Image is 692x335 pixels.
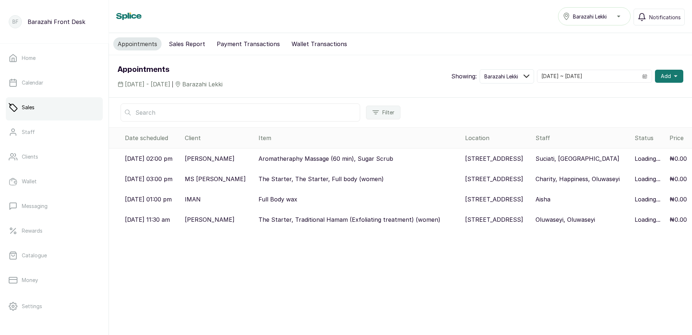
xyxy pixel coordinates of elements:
[22,54,36,62] p: Home
[635,215,660,224] div: Loading...
[125,175,172,183] p: [DATE] 03:00 pm
[22,128,35,136] p: Staff
[573,13,607,20] span: Barazahi Lekki
[6,147,103,167] a: Clients
[465,175,523,183] p: [STREET_ADDRESS]
[125,134,179,142] div: Date scheduled
[669,134,689,142] div: Price
[635,134,664,142] div: Status
[125,195,172,204] p: [DATE] 01:00 pm
[22,79,43,86] p: Calendar
[259,134,459,142] div: Item
[6,97,103,118] a: Sales
[6,196,103,216] a: Messaging
[6,221,103,241] a: Rewards
[22,227,42,234] p: Rewards
[22,303,42,310] p: Settings
[259,195,297,204] p: Full Body wax
[164,37,209,50] button: Sales Report
[465,195,523,204] p: [STREET_ADDRESS]
[536,154,619,163] p: Suciati, [GEOGRAPHIC_DATA]
[6,296,103,316] a: Settings
[366,106,400,119] button: Filter
[185,134,253,142] div: Client
[113,37,162,50] button: Appointments
[649,13,681,21] span: Notifications
[28,17,85,26] p: Barazahi Front Desk
[182,80,223,89] span: Barazahi Lekki
[6,122,103,142] a: Staff
[118,64,223,75] h1: Appointments
[259,175,384,183] p: The Starter, The Starter, Full body (women)
[125,80,170,89] span: [DATE] - [DATE]
[635,175,660,183] div: Loading...
[465,215,523,224] p: [STREET_ADDRESS]
[22,203,48,210] p: Messaging
[669,215,687,224] p: ₦0.00
[669,195,687,204] p: ₦0.00
[536,195,550,204] p: Aisha
[465,134,530,142] div: Location
[465,154,523,163] p: [STREET_ADDRESS]
[537,70,638,82] input: Select date
[12,18,19,25] p: BF
[480,69,534,83] button: Barazahi Lekki
[259,215,440,224] p: The Starter, Traditional Hamam (Exfoliating treatment) (women)
[121,103,360,122] input: Search
[22,104,34,111] p: Sales
[22,178,37,185] p: Wallet
[259,154,393,163] p: Aromatheraphy Massage (60 min), Sugar Scrub
[634,9,685,25] button: Notifications
[382,109,394,116] span: Filter
[6,73,103,93] a: Calendar
[451,72,477,81] p: Showing:
[642,74,647,79] svg: calendar
[661,73,671,80] span: Add
[22,277,38,284] p: Money
[6,245,103,266] a: Catalogue
[669,175,687,183] p: ₦0.00
[536,134,629,142] div: Staff
[6,171,103,192] a: Wallet
[185,175,246,183] p: MS [PERSON_NAME]
[125,154,172,163] p: [DATE] 02:00 pm
[22,252,47,259] p: Catalogue
[484,73,518,80] span: Barazahi Lekki
[125,215,170,224] p: [DATE] 11:30 am
[22,153,38,160] p: Clients
[185,195,201,204] p: IMAN
[6,270,103,290] a: Money
[172,81,174,88] span: |
[212,37,284,50] button: Payment Transactions
[635,195,660,204] div: Loading...
[185,215,235,224] p: [PERSON_NAME]
[185,154,235,163] p: [PERSON_NAME]
[635,154,660,163] div: Loading...
[669,154,687,163] p: ₦0.00
[6,48,103,68] a: Home
[536,215,595,224] p: Oluwaseyi, Oluwaseyi
[558,7,631,25] button: Barazahi Lekki
[536,175,620,183] p: Charity, Happiness, Oluwaseyi
[287,37,351,50] button: Wallet Transactions
[655,70,683,83] button: Add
